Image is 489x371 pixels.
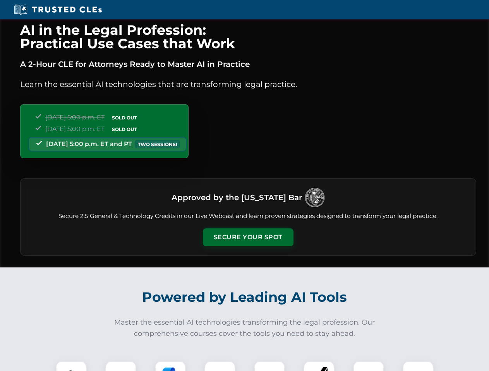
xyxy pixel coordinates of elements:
button: Secure Your Spot [203,228,293,246]
p: Learn the essential AI technologies that are transforming legal practice. [20,78,476,90]
p: Secure 2.5 General & Technology Credits in our Live Webcast and learn proven strategies designed ... [30,212,467,221]
h1: AI in the Legal Profession: Practical Use Cases that Work [20,23,476,50]
h3: Approved by the [US_STATE] Bar [172,191,302,204]
img: Logo [305,188,324,207]
p: A 2-Hour CLE for Attorneys Ready to Master AI in Practice [20,58,476,70]
span: SOLD OUT [109,125,139,133]
span: [DATE] 5:00 p.m. ET [45,125,105,133]
p: Master the essential AI technologies transforming the legal profession. Our comprehensive courses... [109,317,380,339]
h2: Powered by Leading AI Tools [30,284,459,311]
span: SOLD OUT [109,114,139,122]
span: [DATE] 5:00 p.m. ET [45,114,105,121]
img: Trusted CLEs [12,4,104,15]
